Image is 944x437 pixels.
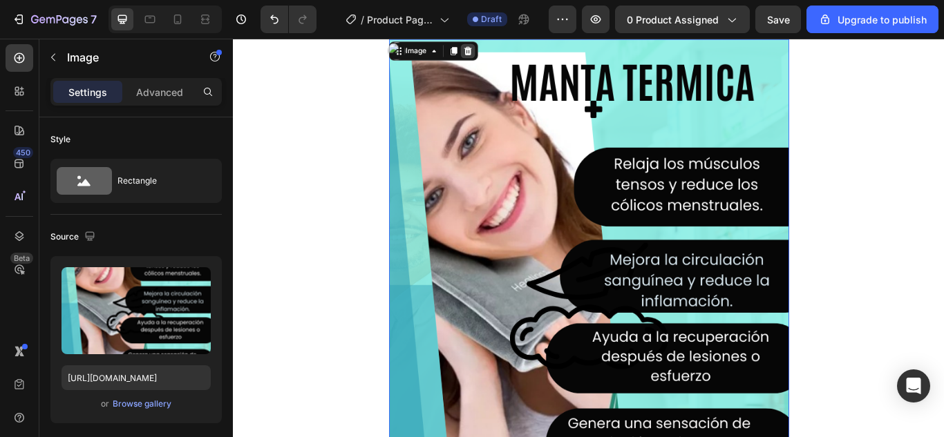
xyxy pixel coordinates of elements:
div: Rectangle [117,165,202,197]
button: Browse gallery [112,397,172,411]
p: 7 [91,11,97,28]
div: Browse gallery [113,398,171,410]
img: upload-icon.svg [180,4,200,25]
span: or [101,396,109,412]
div: Open Intercom Messenger [897,369,930,402]
div: Beta [10,253,33,264]
span: / [361,12,364,27]
div: Undo/Redo [261,6,317,33]
button: 7 [6,6,103,33]
div: Source [50,228,98,246]
input: https://example.com/image.jpg [62,365,211,390]
button: Upgrade to publish [806,6,938,33]
div: Image [199,8,229,21]
p: Image [67,49,185,66]
span: Draft [481,13,502,26]
p: Settings [68,85,107,99]
button: 0 product assigned [615,6,750,33]
div: Upgrade to publish [818,12,927,27]
div: Alibaba Image Search [180,4,200,25]
iframe: Design area [233,39,944,437]
img: preview-image [62,267,211,354]
div: Style [50,133,70,146]
button: Save [755,6,801,33]
span: 0 product assigned [627,12,719,27]
span: Save [767,14,790,26]
div: 450 [13,147,33,158]
p: Advanced [136,85,183,99]
span: Product Page - [DATE] 16:07:50 [367,12,434,27]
